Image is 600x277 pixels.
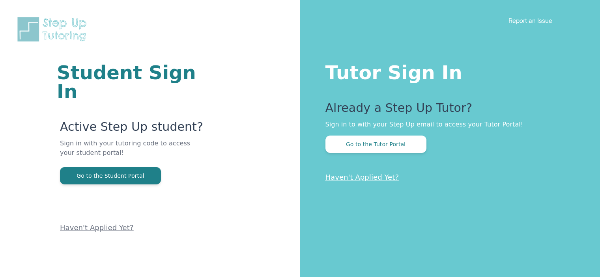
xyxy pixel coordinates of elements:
a: Haven't Applied Yet? [325,173,399,181]
p: Sign in with your tutoring code to access your student portal! [60,139,206,167]
h1: Tutor Sign In [325,60,569,82]
button: Go to the Tutor Portal [325,136,426,153]
p: Active Step Up student? [60,120,206,139]
img: Step Up Tutoring horizontal logo [16,16,92,43]
a: Go to the Student Portal [60,172,161,179]
a: Go to the Tutor Portal [325,140,426,148]
h1: Student Sign In [57,63,206,101]
button: Go to the Student Portal [60,167,161,184]
p: Already a Step Up Tutor? [325,101,569,120]
a: Report an Issue [508,17,552,24]
a: Haven't Applied Yet? [60,223,134,232]
p: Sign in to with your Step Up email to access your Tutor Portal! [325,120,569,129]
